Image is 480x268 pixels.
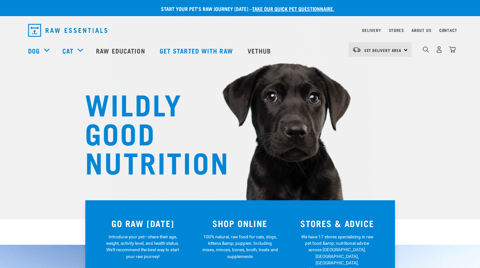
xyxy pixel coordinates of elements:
nav: dropdown navigation [23,21,457,39]
a: Raw Education [90,38,153,64]
a: Vethub [241,38,279,64]
p: 100% natural, raw food for cats, dogs, kittens &amp; puppies. Including mixes, minces, bones, bro... [202,233,278,260]
a: Delivery [362,29,381,31]
span: Set Delivery Area [364,49,402,51]
h1: WILDLY GOOD NUTRITION [85,89,214,176]
a: Contact [439,29,457,31]
h3: GO RAW [DATE] [98,218,188,228]
a: Stores [389,29,404,31]
img: Raw Essentials Logo [28,24,107,37]
a: Dog [28,46,40,55]
h3: STORES & ADVICE [293,218,382,228]
a: Cat [62,46,73,55]
img: home-icon@2x.png [449,46,456,53]
img: home-icon-1@2x.png [423,46,429,53]
img: user.png [436,46,443,53]
a: About Us [411,29,431,31]
a: Get started with Raw [153,38,241,64]
h3: SHOP ONLINE [195,218,285,228]
a: take our quick pet questionnaire. [252,7,334,10]
p: Introduce your pet—share their age, weight, activity level, and health status. We'll recommend th... [105,233,181,260]
img: van-moving.png [352,47,361,53]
